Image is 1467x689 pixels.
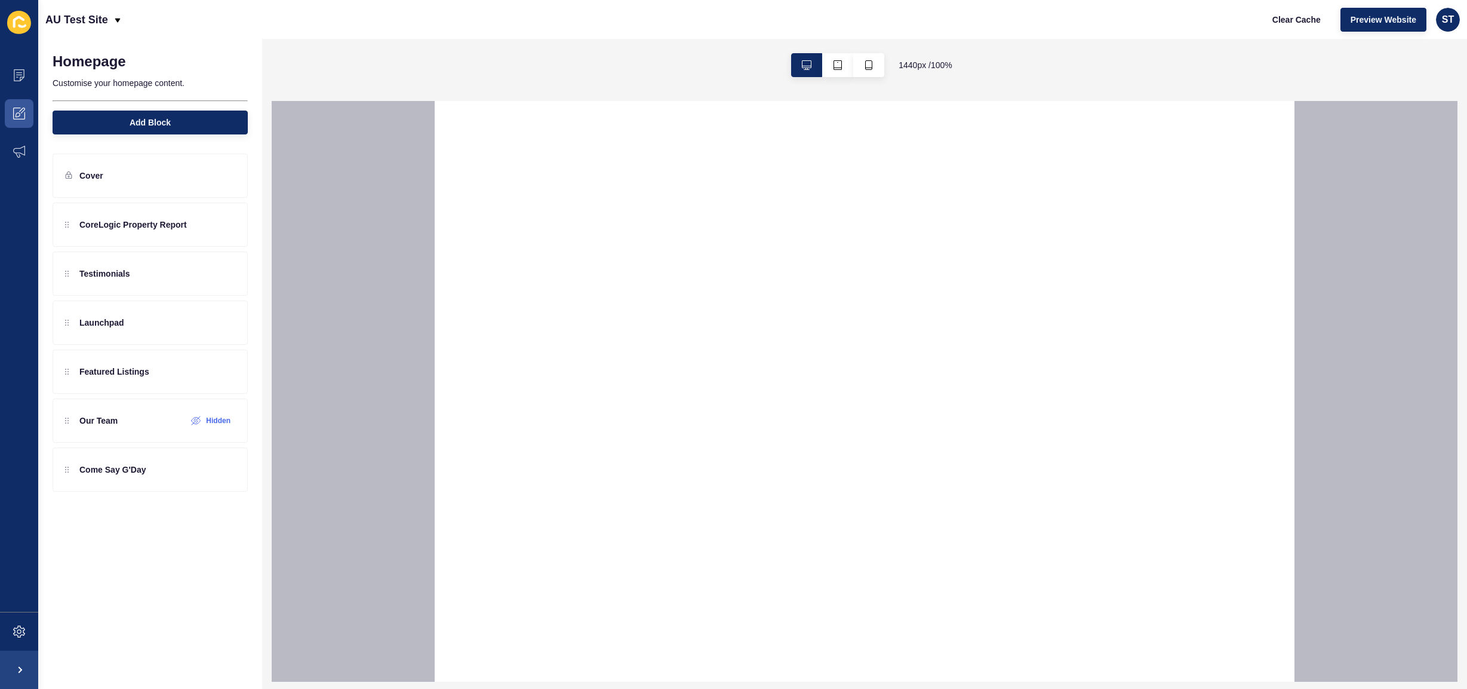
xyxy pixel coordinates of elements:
p: AU Test Site [45,5,108,35]
p: Launchpad [79,317,124,329]
p: CoreLogic Property Report [79,219,187,231]
p: Our Team [79,415,118,427]
span: Add Block [130,117,171,128]
p: Cover [79,170,103,182]
h1: Homepage [53,53,126,70]
span: ST [1442,14,1454,26]
span: Clear Cache [1272,14,1321,26]
button: Preview Website [1340,8,1426,32]
p: Featured Listings [79,366,149,378]
p: Customise your homepage content. [53,70,248,96]
span: 1440 px / 100 % [899,59,952,71]
button: Clear Cache [1262,8,1331,32]
label: Hidden [206,416,230,425]
p: Testimonials [79,268,130,280]
p: Come Say G'Day [79,464,146,476]
span: Preview Website [1351,14,1416,26]
button: Add Block [53,111,248,134]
